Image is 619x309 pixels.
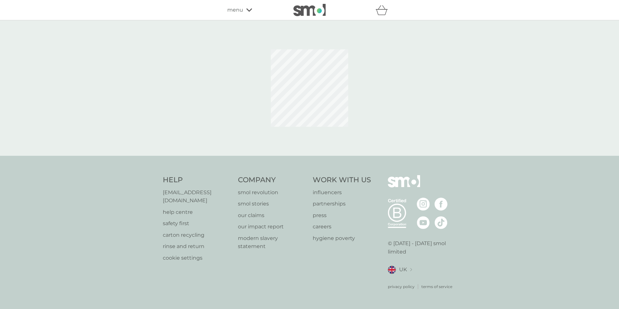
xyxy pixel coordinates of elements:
a: smol revolution [238,188,307,197]
a: safety first [163,219,231,228]
a: help centre [163,208,231,216]
a: [EMAIL_ADDRESS][DOMAIN_NAME] [163,188,231,205]
a: influencers [313,188,371,197]
a: privacy policy [388,284,415,290]
div: basket [376,4,392,16]
h4: Company [238,175,307,185]
span: UK [399,265,407,274]
h4: Work With Us [313,175,371,185]
a: carton recycling [163,231,231,239]
a: cookie settings [163,254,231,262]
a: hygiene poverty [313,234,371,243]
img: UK flag [388,266,396,274]
a: modern slavery statement [238,234,307,251]
a: terms of service [421,284,452,290]
a: our claims [238,211,307,220]
img: smol [293,4,326,16]
h4: Help [163,175,231,185]
a: partnerships [313,200,371,208]
a: careers [313,223,371,231]
img: select a new location [410,268,412,272]
span: menu [227,6,243,14]
p: © [DATE] - [DATE] smol limited [388,239,457,256]
img: smol [388,175,420,197]
img: visit the smol Youtube page [417,216,430,229]
a: our impact report [238,223,307,231]
a: smol stories [238,200,307,208]
img: visit the smol Tiktok page [435,216,447,229]
img: visit the smol Instagram page [417,198,430,211]
img: visit the smol Facebook page [435,198,447,211]
a: press [313,211,371,220]
a: rinse and return [163,242,231,251]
